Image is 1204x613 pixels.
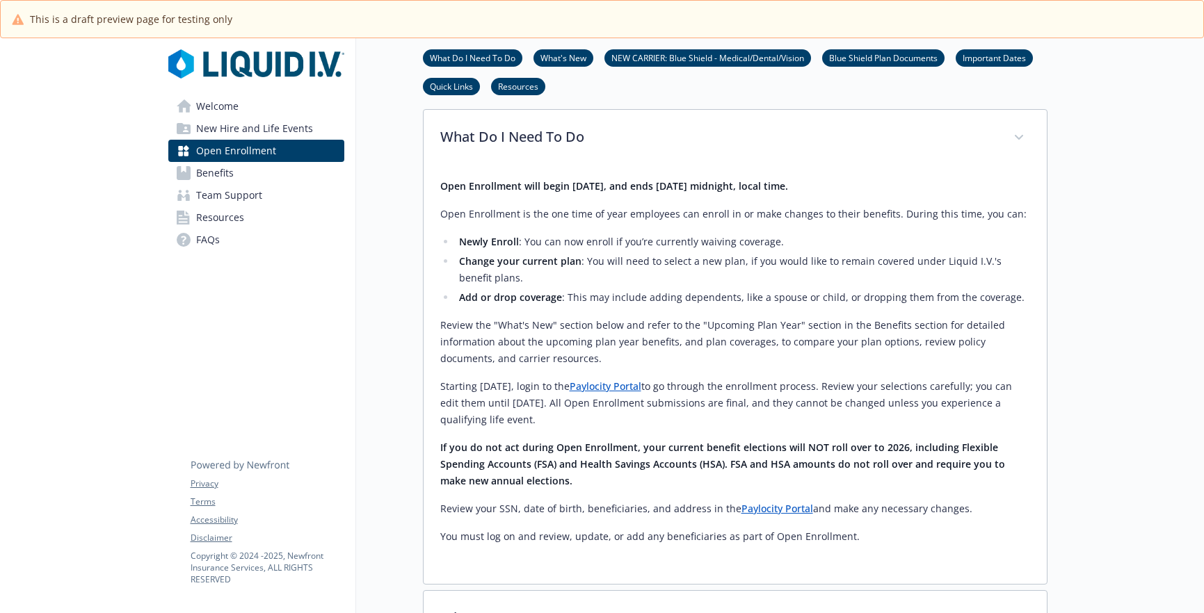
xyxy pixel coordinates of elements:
a: Paylocity Portal [741,502,813,515]
p: Starting [DATE], login to the to go through the enrollment process. Review your selections carefu... [440,378,1030,428]
a: NEW CARRIER: Blue Shield - Medical/Dental/Vision [604,51,811,64]
strong: Open Enrollment will begin [DATE], and ends [DATE] midnight, local time. [440,179,788,193]
a: Resources [491,79,545,92]
p: Open Enrollment is the one time of year employees can enroll in or make changes to their benefits... [440,206,1030,222]
div: What Do I Need To Do [424,167,1047,584]
strong: Change your current plan [459,254,581,268]
p: Review your SSN, date of birth, beneficiaries, and address in the and make any necessary changes. [440,500,1030,517]
a: Welcome [168,95,344,117]
span: This is a draft preview page for testing only [30,12,232,26]
span: Open Enrollment [196,140,276,162]
div: What Do I Need To Do [424,110,1047,167]
strong: If you do not act during Open Enrollment, your current benefit elections will NOT roll over to 20... [440,441,1005,487]
strong: Newly Enroll [459,235,519,248]
a: Privacy [191,477,344,490]
li: : You will need to select a new plan, if you would like to remain covered under Liquid I.V.'s ben... [456,253,1030,286]
p: Review the "What's New" section below and refer to the "Upcoming Plan Year" section in the Benefi... [440,317,1030,367]
a: Terms [191,496,344,508]
li: : You can now enroll if you’re currently waiving coverage. [456,234,1030,250]
li: : This may include adding dependents, like a spouse or child, or dropping them from the coverage. [456,289,1030,306]
a: What's New [533,51,593,64]
span: Resources [196,206,244,229]
p: You must log on and review, update, or add any beneficiaries as part of Open Enrollment. [440,528,1030,545]
a: Resources [168,206,344,229]
a: Benefits [168,162,344,184]
a: New Hire and Life Events [168,117,344,140]
span: New Hire and Life Events [196,117,313,140]
span: Benefits [196,162,234,184]
a: Disclaimer [191,532,344,544]
a: Blue Shield Plan Documents [822,51,945,64]
p: Copyright © 2024 - 2025 , Newfront Insurance Services, ALL RIGHTS RESERVED [191,550,344,585]
a: What Do I Need To Do [423,51,522,64]
a: Accessibility [191,514,344,526]
p: What Do I Need To Do [440,126,997,147]
span: Welcome [196,95,239,117]
a: Quick Links [423,79,480,92]
a: Open Enrollment [168,140,344,162]
a: Team Support [168,184,344,206]
span: FAQs [196,229,220,251]
a: FAQs [168,229,344,251]
a: Important Dates [956,51,1033,64]
strong: Add or drop coverage [459,291,562,304]
a: Paylocity Portal [570,379,641,393]
span: Team Support [196,184,262,206]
